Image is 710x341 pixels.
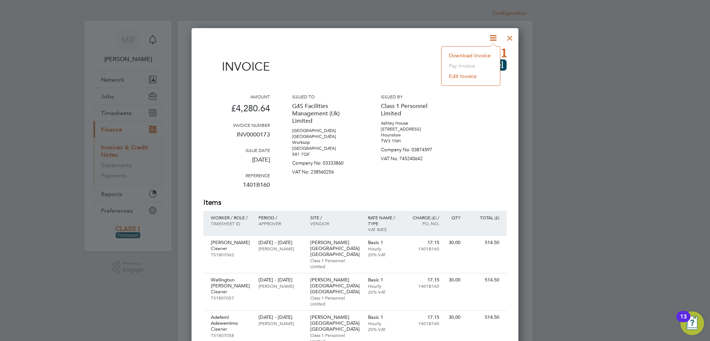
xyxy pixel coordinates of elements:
[203,60,270,74] h1: Invoice
[292,94,359,99] h3: Issued to
[407,220,439,226] p: Po. No.
[211,240,251,246] p: [PERSON_NAME]
[258,283,302,289] p: [PERSON_NAME]
[310,314,361,332] p: [PERSON_NAME][GEOGRAPHIC_DATA] [GEOGRAPHIC_DATA]
[203,99,270,122] p: £4,280.64
[468,277,499,283] p: 514.50
[381,144,447,153] p: Company No: 03874597
[407,246,439,251] p: 1401B160
[447,215,460,220] p: QTY
[203,178,270,197] p: 1401B160
[407,314,439,320] p: 17.15
[381,94,447,99] h3: Issued by
[381,132,447,138] p: Hounslow
[468,240,499,246] p: 514.50
[203,153,270,172] p: [DATE]
[368,277,400,283] p: Basic 1
[292,151,359,157] p: S81 7QF
[310,240,361,257] p: [PERSON_NAME][GEOGRAPHIC_DATA] [GEOGRAPHIC_DATA]
[211,289,251,295] p: Cleaner
[368,283,400,289] p: Hourly
[680,311,704,335] button: Open Resource Center, 13 new notifications
[211,251,251,257] p: TS1807062
[445,71,496,81] li: Edit invoice
[447,314,460,320] p: 30.00
[368,215,400,226] p: Rate name / type
[292,145,359,151] p: [GEOGRAPHIC_DATA]
[258,215,302,220] p: Period /
[445,50,496,61] li: Download Invoice
[203,197,507,208] h2: Items
[368,320,400,326] p: Hourly
[368,289,400,295] p: 20% VAT
[368,240,400,246] p: Basic 1
[211,326,251,332] p: Cleaner
[310,295,361,307] p: Class 1 Personnel Limited
[407,283,439,289] p: 1401B160
[368,314,400,320] p: Basic 1
[447,240,460,246] p: 30.00
[445,61,496,71] li: Pay invoice
[407,320,439,326] p: 1401B160
[211,220,251,226] p: Timesheet ID
[203,147,270,153] h3: Issue date
[258,320,302,326] p: [PERSON_NAME]
[407,240,439,246] p: 17.15
[258,246,302,251] p: [PERSON_NAME]
[211,277,251,289] p: Wellington [PERSON_NAME]
[211,314,251,326] p: Adefemi Adewemimo
[203,172,270,178] h3: Reference
[211,215,251,220] p: Worker / Role /
[680,317,687,326] div: 13
[310,277,361,295] p: [PERSON_NAME][GEOGRAPHIC_DATA] [GEOGRAPHIC_DATA]
[292,134,359,139] p: [GEOGRAPHIC_DATA]
[258,314,302,320] p: [DATE] - [DATE]
[310,220,361,226] p: Vendor
[381,126,447,132] p: [STREET_ADDRESS]
[310,215,361,220] p: Site /
[292,128,359,134] p: [GEOGRAPHIC_DATA]
[381,99,447,120] p: Class 1 Personnel Limited
[381,138,447,144] p: TW3 1NH
[211,246,251,251] p: Cleaner
[407,215,439,220] p: Charge (£) /
[203,128,270,147] p: INV0000173
[468,314,499,320] p: 514.50
[368,246,400,251] p: Hourly
[381,153,447,162] p: VAT No: 745240642
[211,332,251,338] p: TS1807058
[381,120,447,126] p: Ashley House
[468,215,499,220] p: Total (£)
[310,257,361,269] p: Class 1 Personnel Limited
[292,157,359,166] p: Company No: 03333860
[407,277,439,283] p: 17.15
[368,326,400,332] p: 20% VAT
[292,99,359,128] p: G4S Facilities Management (Uk) Limited
[258,240,302,246] p: [DATE] - [DATE]
[258,220,302,226] p: Approver
[292,139,359,145] p: Worksop
[203,94,270,99] h3: Amount
[368,226,400,232] p: VAT rate
[203,122,270,128] h3: Invoice number
[447,277,460,283] p: 30.00
[258,277,302,283] p: [DATE] - [DATE]
[211,295,251,301] p: TS1807057
[292,166,359,175] p: VAT No: 238560256
[368,251,400,257] p: 20% VAT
